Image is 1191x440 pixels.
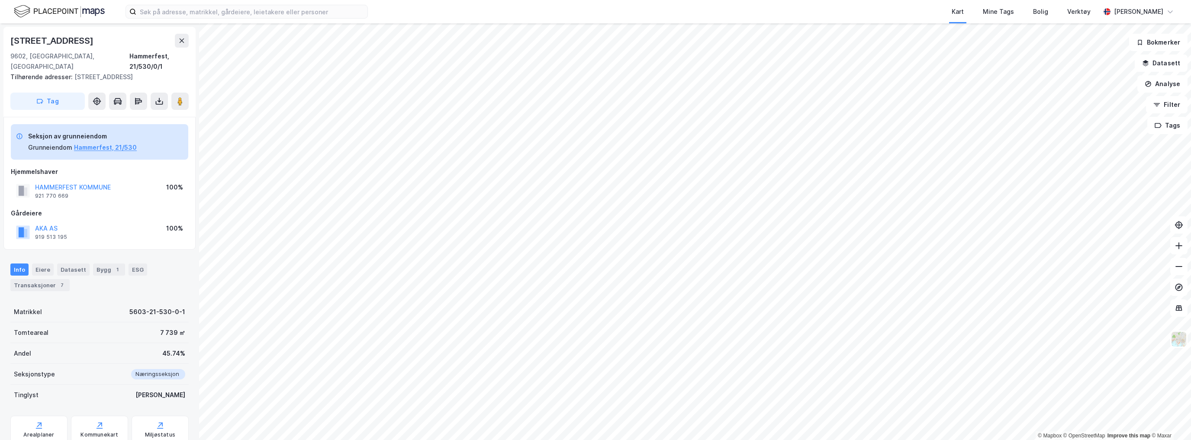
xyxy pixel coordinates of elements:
div: 9602, [GEOGRAPHIC_DATA], [GEOGRAPHIC_DATA] [10,51,129,72]
div: ESG [129,263,147,276]
div: Gårdeiere [11,208,188,218]
div: Matrikkel [14,307,42,317]
button: Filter [1146,96,1188,113]
button: Tags [1147,117,1188,134]
div: 7 739 ㎡ [160,328,185,338]
div: Grunneiendom [28,142,72,153]
div: Kart [952,6,964,17]
button: Bokmerker [1129,34,1188,51]
a: Mapbox [1038,433,1062,439]
span: Tilhørende adresser: [10,73,74,80]
div: Bygg [93,263,125,276]
div: Bolig [1033,6,1048,17]
div: [PERSON_NAME] [135,390,185,400]
div: Datasett [57,263,90,276]
button: Analyse [1137,75,1188,93]
div: 7 [58,281,66,289]
div: 45.74% [162,348,185,359]
div: Transaksjoner [10,279,70,291]
div: Seksjon av grunneiendom [28,131,137,141]
div: 919 513 195 [35,234,67,241]
div: Hammerfest, 21/530/0/1 [129,51,189,72]
div: Eiere [32,263,54,276]
div: Info [10,263,29,276]
img: logo.f888ab2527a4732fd821a326f86c7f29.svg [14,4,105,19]
div: 100% [166,223,183,234]
div: 100% [166,182,183,193]
button: Tag [10,93,85,110]
img: Z [1171,331,1187,347]
div: Kontrollprogram for chat [1148,398,1191,440]
iframe: Chat Widget [1148,398,1191,440]
div: 5603-21-530-0-1 [129,307,185,317]
div: Tinglyst [14,390,39,400]
div: 921 770 669 [35,193,68,199]
div: Tomteareal [14,328,48,338]
div: Kommunekart [80,431,118,438]
div: 1 [113,265,122,274]
button: Datasett [1135,55,1188,72]
input: Søk på adresse, matrikkel, gårdeiere, leietakere eller personer [136,5,367,18]
a: OpenStreetMap [1063,433,1105,439]
div: [PERSON_NAME] [1114,6,1163,17]
div: Andel [14,348,31,359]
div: Miljøstatus [145,431,175,438]
div: Hjemmelshaver [11,167,188,177]
div: [STREET_ADDRESS] [10,72,182,82]
div: [STREET_ADDRESS] [10,34,95,48]
a: Improve this map [1107,433,1150,439]
div: Verktøy [1067,6,1091,17]
div: Mine Tags [983,6,1014,17]
div: Arealplaner [23,431,54,438]
button: Hammerfest, 21/530 [74,142,137,153]
div: Seksjonstype [14,369,55,379]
